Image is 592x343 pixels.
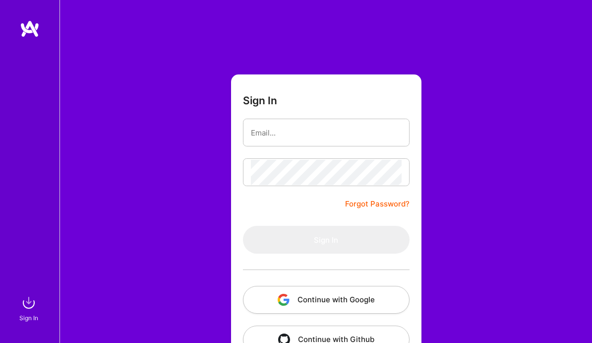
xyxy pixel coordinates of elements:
[243,94,277,107] h3: Sign In
[251,120,402,145] input: Email...
[20,20,40,38] img: logo
[21,293,39,323] a: sign inSign In
[243,286,410,314] button: Continue with Google
[345,198,410,210] a: Forgot Password?
[278,294,290,306] img: icon
[243,226,410,254] button: Sign In
[19,313,38,323] div: Sign In
[19,293,39,313] img: sign in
